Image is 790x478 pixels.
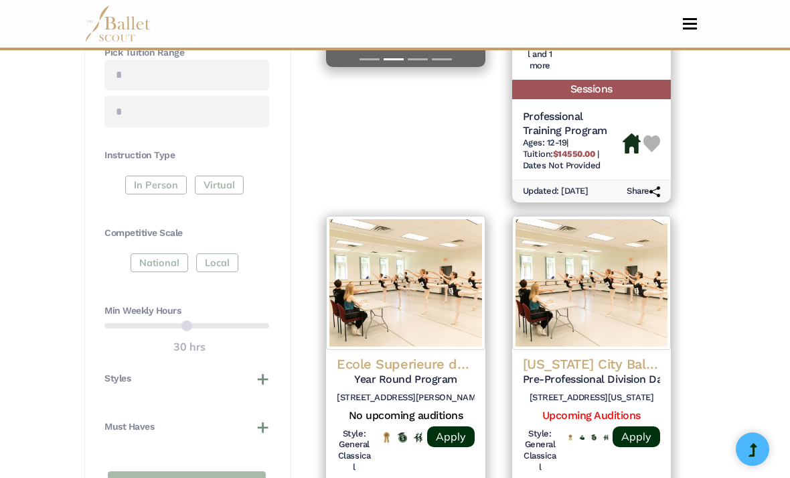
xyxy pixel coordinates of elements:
h4: Styles [104,372,131,385]
img: Offers Scholarship [591,434,597,440]
a: Apply [613,426,660,447]
img: Logo [326,216,485,350]
span: Tuition: [523,149,597,159]
img: Housing Available [623,133,641,154]
button: Must Haves [104,420,269,434]
h5: No upcoming auditions [337,409,474,423]
button: Toggle navigation [674,17,706,30]
img: In Person [603,434,609,440]
h5: Year Round Program [337,373,474,387]
button: Slide 2 [384,52,404,67]
h4: [US_STATE] City Ballet (KCB) [523,355,660,373]
h6: Style: General Classical [523,428,557,474]
a: Apply [427,426,475,447]
h5: Sessions [512,80,671,99]
button: Slide 1 [360,52,380,67]
h6: Updated: [DATE] [523,186,588,197]
h6: Share [627,186,660,197]
h4: Ecole Superieure de Ballet du Quebec [337,355,474,373]
button: Slide 4 [432,52,452,67]
button: Styles [104,372,269,385]
button: Slide 3 [408,52,428,67]
img: Offers Financial Aid [580,435,585,440]
a: Upcoming Auditions [542,409,641,422]
output: 30 hrs [173,339,206,356]
h4: Instruction Type [104,149,269,162]
h4: Min Weekly Hours [104,304,269,318]
img: Heart [643,135,660,152]
h5: Professional Training Program [523,110,623,138]
h6: [STREET_ADDRESS][US_STATE] [523,392,660,404]
h6: [STREET_ADDRESS][PERSON_NAME] [337,392,474,404]
img: National [382,432,392,443]
img: In Person [414,432,423,442]
img: Offers Scholarship [398,432,407,442]
img: Logo [512,216,671,350]
h4: Must Haves [104,420,154,434]
b: $14550.00 [553,149,595,159]
h6: Style: General Classical [337,428,371,474]
h4: Competitive Scale [104,227,269,240]
span: Ages: 12-19 [523,137,567,147]
h4: Pick Tuition Range [104,46,269,60]
span: Dates Not Provided [523,160,601,170]
img: National [568,434,573,441]
h6: | | [523,137,623,172]
h5: Pre-Professional Division Day Program [523,373,660,387]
